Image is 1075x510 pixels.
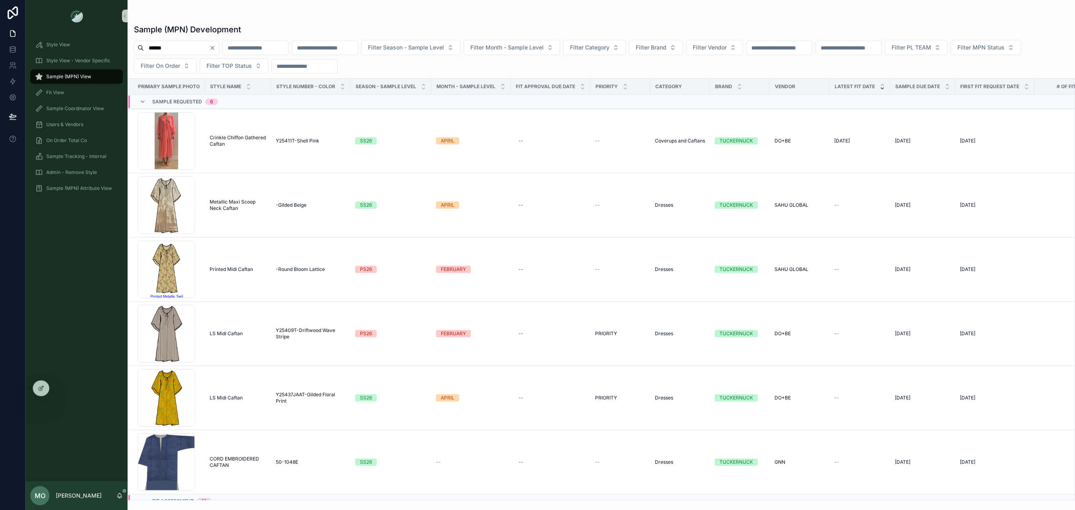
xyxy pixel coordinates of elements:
span: Latest Fit Date [835,83,875,90]
a: FEBRUARY [436,330,506,337]
span: DO+BE [774,395,791,401]
span: -- [834,266,839,273]
a: Style View - Vendor Specific [30,53,123,68]
a: TUCKERNUCK [715,266,765,273]
div: APRIL [441,202,454,209]
a: [DATE] [960,395,1030,401]
a: -Round Bloom Lattice [276,266,346,273]
span: Filter Season - Sample Level [368,43,444,51]
span: SAHU GLOBAL [774,266,808,273]
span: Primary Sample Photo [138,83,200,90]
span: Season - Sample Level [356,83,416,90]
a: Printed Midi Caftan [210,266,266,273]
span: MO [35,491,45,500]
span: LS Midi Caftan [210,395,243,401]
span: [DATE] [960,395,975,401]
a: SS26 [355,137,426,144]
span: [DATE] [960,330,975,337]
span: SAHU GLOBAL [774,202,808,208]
span: Fit View [46,89,64,96]
div: TUCKERNUCK [719,266,753,273]
span: Y25409T-Driftwood Wave Stripe [276,327,346,340]
span: Sample Due Date [895,83,940,90]
a: [DATE] [960,330,1030,337]
span: Admin - Remove Style [46,169,97,176]
button: Clear [209,45,219,51]
a: Users & Vendors [30,117,123,132]
a: SAHU GLOBAL [774,202,825,208]
a: -- [515,391,586,404]
a: SS26 [355,459,426,466]
a: CORD EMBROIDERED CAFTAN [210,456,266,468]
button: Select Button [629,40,683,55]
div: -- [519,330,523,337]
a: -- [515,199,586,212]
a: -- [515,456,586,468]
span: Brand [715,83,732,90]
a: On Order Total Co [30,133,123,148]
button: Select Button [951,40,1021,55]
span: Dresses [655,266,673,273]
span: [DATE] [960,138,975,144]
span: [DATE] [895,202,910,208]
div: 10 [202,498,207,504]
span: Dresses [655,459,673,465]
a: Fit View [30,85,123,100]
span: GNN [774,459,785,465]
a: -- [595,459,645,465]
a: Dresses [655,330,705,337]
span: Filter Category [570,43,609,51]
button: Select Button [200,58,268,73]
a: TUCKERNUCK [715,394,765,401]
span: Dresses [655,330,673,337]
p: [PERSON_NAME] [56,492,102,500]
a: Sample Tracking - Internal [30,149,123,164]
a: Y25437JAAT-Gilded Floral Print [276,391,346,404]
a: Sample (MPN) View [30,69,123,84]
a: TUCKERNUCK [715,459,765,466]
div: -- [519,202,523,208]
a: DO+BE [774,138,825,144]
a: Sample Coordinator View [30,101,123,116]
span: [DATE] [895,330,910,337]
span: Sample (MPN) View [46,73,91,80]
a: APRIL [436,202,506,209]
a: PS26 [355,330,426,337]
a: -- [834,266,885,273]
div: TUCKERNUCK [719,394,753,401]
span: [DATE] [960,266,975,273]
span: Sample Requested [152,99,202,105]
a: [DATE] [895,330,950,337]
a: TUCKERNUCK [715,330,765,337]
a: DO+BE [774,330,825,337]
span: [DATE] [895,266,910,273]
a: Metallic Maxi Scoop Neck Caftan [210,199,266,212]
button: Select Button [464,40,560,55]
div: TUCKERNUCK [719,330,753,337]
a: Dresses [655,266,705,273]
span: Style Number - Color [276,83,335,90]
a: APRIL [436,394,506,401]
a: -- [515,327,586,340]
a: [DATE] [895,395,950,401]
div: SS26 [360,202,372,209]
span: Filter PL TEAM [892,43,931,51]
span: PRIORITY [595,83,618,90]
span: Users & Vendors [46,121,83,128]
span: Dresses [655,395,673,401]
a: SAHU GLOBAL [774,266,825,273]
a: Crinkle Chiffon Gathered Caftan [210,134,266,147]
span: PRIORITY [595,330,617,337]
a: APRIL [436,137,506,144]
a: [DATE] [960,266,1030,273]
div: -- [519,395,523,401]
div: PS26 [360,266,372,273]
a: [DATE] [895,138,950,144]
span: -- [834,459,839,465]
button: Select Button [134,58,197,73]
div: FEBRUARY [441,330,466,337]
img: App logo [70,10,83,22]
a: TUCKERNUCK [715,137,765,144]
div: APRIL [441,394,454,401]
